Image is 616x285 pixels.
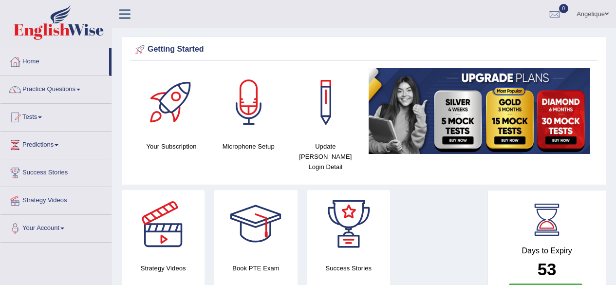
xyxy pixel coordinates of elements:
h4: Update [PERSON_NAME] Login Detail [292,141,359,172]
h4: Microphone Setup [215,141,282,152]
h4: Book PTE Exam [214,263,297,273]
a: Your Account [0,215,112,239]
b: 53 [538,260,557,279]
span: 0 [559,4,569,13]
a: Strategy Videos [0,187,112,211]
div: Getting Started [133,42,595,57]
a: Tests [0,104,112,128]
h4: Success Stories [307,263,390,273]
img: small5.jpg [369,68,590,154]
a: Home [0,48,109,73]
a: Success Stories [0,159,112,184]
h4: Days to Expiry [499,247,595,255]
a: Predictions [0,132,112,156]
a: Practice Questions [0,76,112,100]
h4: Your Subscription [138,141,205,152]
h4: Strategy Videos [122,263,205,273]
